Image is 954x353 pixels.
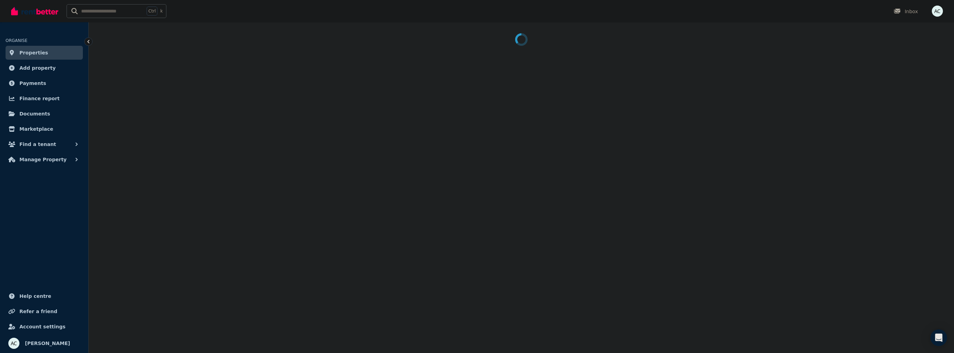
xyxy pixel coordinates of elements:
[147,7,157,16] span: Ctrl
[6,153,83,166] button: Manage Property
[6,137,83,151] button: Find a tenant
[19,64,56,72] span: Add property
[6,38,27,43] span: ORGANISE
[6,92,83,105] a: Finance report
[894,8,918,15] div: Inbox
[25,339,70,347] span: [PERSON_NAME]
[160,8,163,14] span: k
[6,46,83,60] a: Properties
[6,107,83,121] a: Documents
[6,304,83,318] a: Refer a friend
[11,6,58,16] img: RentBetter
[6,289,83,303] a: Help centre
[19,140,56,148] span: Find a tenant
[19,292,51,300] span: Help centre
[19,155,67,164] span: Manage Property
[8,338,19,349] img: Alister Cole
[19,125,53,133] span: Marketplace
[19,307,57,316] span: Refer a friend
[932,6,943,17] img: Alister Cole
[19,322,66,331] span: Account settings
[19,79,46,87] span: Payments
[6,320,83,334] a: Account settings
[6,61,83,75] a: Add property
[930,329,947,346] div: Open Intercom Messenger
[19,94,60,103] span: Finance report
[19,49,48,57] span: Properties
[6,122,83,136] a: Marketplace
[19,110,50,118] span: Documents
[6,76,83,90] a: Payments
